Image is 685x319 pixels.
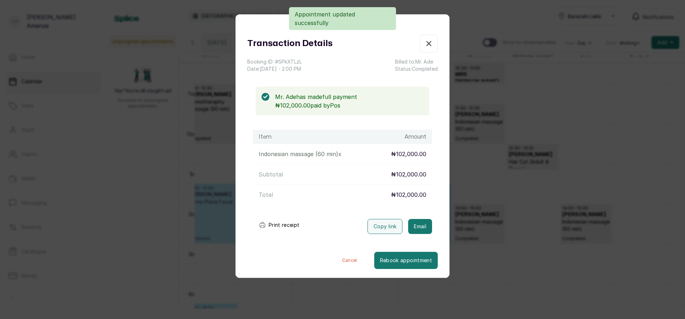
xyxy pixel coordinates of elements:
p: Total [259,190,273,199]
button: Cancel [325,252,374,269]
p: ₦102,000.00 [391,150,426,158]
button: Print receipt [253,218,305,232]
p: Mr. Ade has made full payment [275,93,423,101]
p: Indonesian massage (60 min) x [259,150,341,158]
button: Copy link [367,219,402,234]
h1: Transaction Details [247,37,333,50]
h1: Item [259,133,272,141]
p: ₦102,000.00 paid by Pos [275,101,423,110]
button: Email [408,219,432,234]
p: Status: Completed [395,65,438,73]
h1: Amount [405,133,426,141]
p: Booking ID: # SPkXTLzL [247,58,302,65]
p: ₦102,000.00 [391,170,426,179]
p: Appointment updated successfully [295,10,390,27]
p: ₦102,000.00 [391,190,426,199]
p: Subtotal [259,170,283,179]
button: Rebook appointment [374,252,438,269]
p: Billed to: Mr. Ade [395,58,438,65]
p: Date: [DATE] ・ 2:00 PM [247,65,302,73]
